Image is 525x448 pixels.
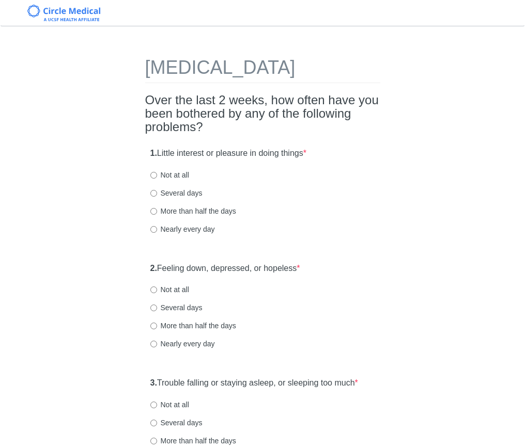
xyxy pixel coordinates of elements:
input: Nearly every day [150,341,157,347]
strong: 3. [150,378,157,387]
label: Not at all [150,399,189,410]
label: Nearly every day [150,224,215,234]
img: Circle Medical Logo [27,5,100,21]
label: Several days [150,302,203,313]
input: Several days [150,420,157,426]
input: Several days [150,190,157,197]
input: Not at all [150,402,157,408]
input: Several days [150,305,157,311]
label: Not at all [150,170,189,180]
label: More than half the days [150,436,236,446]
input: More than half the days [150,208,157,215]
h2: Over the last 2 weeks, how often have you been bothered by any of the following problems? [145,93,380,134]
h1: [MEDICAL_DATA] [145,57,380,83]
label: Not at all [150,284,189,295]
label: Several days [150,188,203,198]
strong: 1. [150,149,157,157]
label: Nearly every day [150,339,215,349]
label: Little interest or pleasure in doing things [150,148,306,159]
label: Feeling down, depressed, or hopeless [150,263,300,275]
input: More than half the days [150,323,157,329]
strong: 2. [150,264,157,273]
input: More than half the days [150,438,157,444]
input: Not at all [150,172,157,179]
input: Not at all [150,286,157,293]
label: Trouble falling or staying asleep, or sleeping too much [150,377,358,389]
label: More than half the days [150,321,236,331]
input: Nearly every day [150,226,157,233]
label: More than half the days [150,206,236,216]
label: Several days [150,418,203,428]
